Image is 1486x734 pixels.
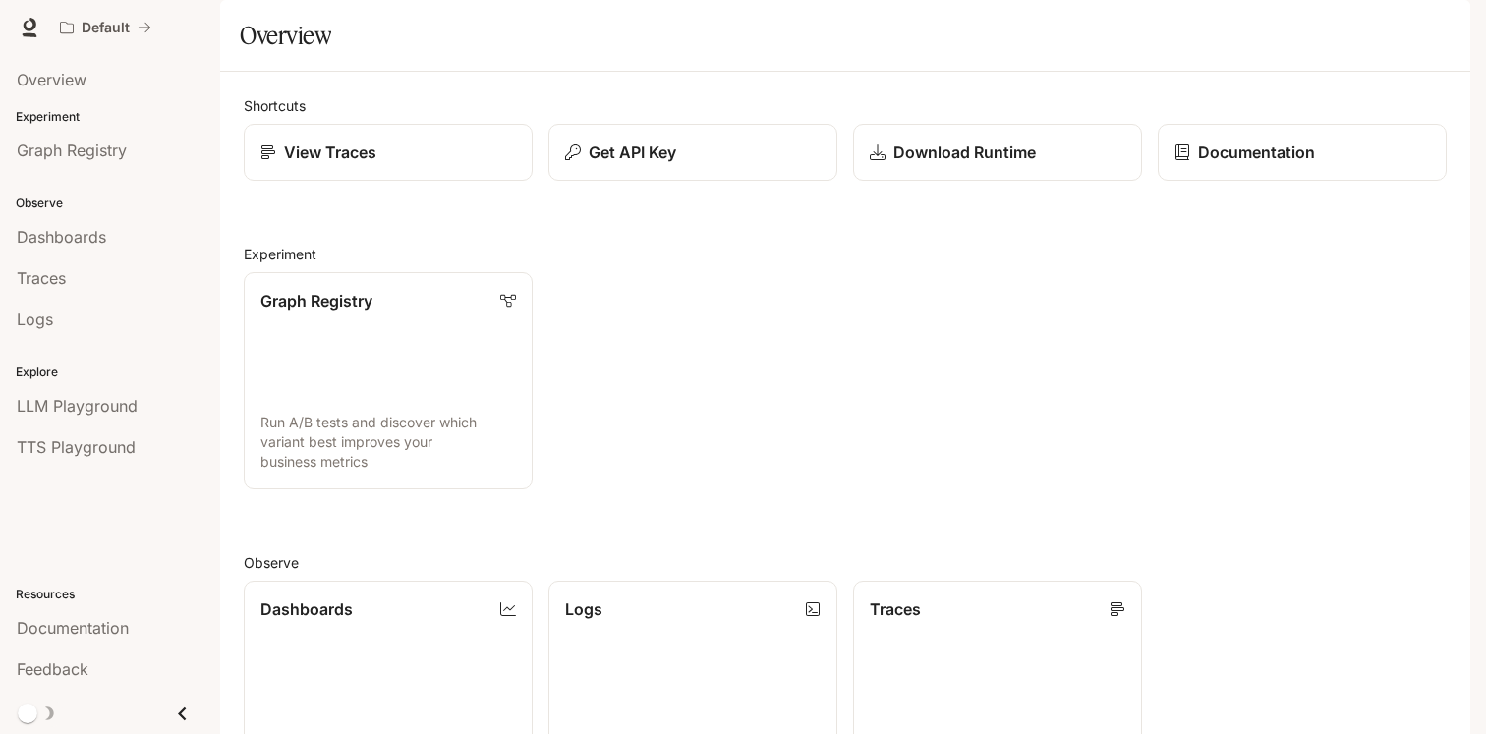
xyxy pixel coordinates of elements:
a: Download Runtime [853,124,1142,181]
p: Dashboards [260,597,353,621]
a: Documentation [1158,124,1447,181]
p: Default [82,20,130,36]
h2: Shortcuts [244,95,1447,116]
h1: Overview [240,16,331,55]
p: Download Runtime [893,141,1036,164]
p: Traces [870,597,921,621]
p: Logs [565,597,602,621]
a: View Traces [244,124,533,181]
h2: Observe [244,552,1447,573]
p: Graph Registry [260,289,372,312]
button: Get API Key [548,124,837,181]
button: All workspaces [51,8,160,47]
p: Documentation [1198,141,1315,164]
p: Get API Key [589,141,676,164]
h2: Experiment [244,244,1447,264]
p: View Traces [284,141,376,164]
a: Graph RegistryRun A/B tests and discover which variant best improves your business metrics [244,272,533,489]
p: Run A/B tests and discover which variant best improves your business metrics [260,413,516,472]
